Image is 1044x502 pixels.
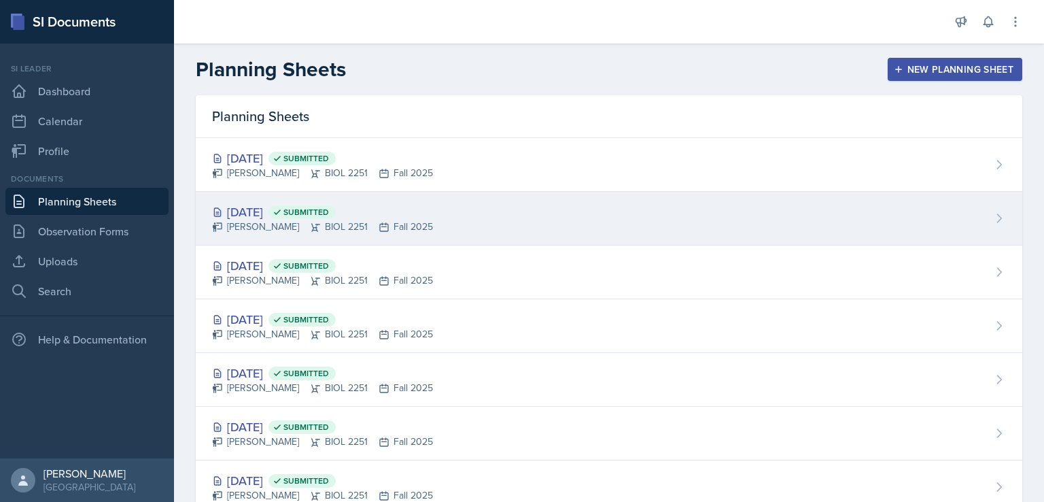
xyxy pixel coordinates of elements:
div: [DATE] [212,203,433,221]
div: [PERSON_NAME] BIOL 2251 Fall 2025 [212,220,433,234]
div: New Planning Sheet [897,64,1013,75]
a: Planning Sheets [5,188,169,215]
div: [PERSON_NAME] BIOL 2251 Fall 2025 [212,166,433,180]
a: [DATE] Submitted [PERSON_NAME]BIOL 2251Fall 2025 [196,246,1022,299]
div: [DATE] [212,310,433,329]
a: [DATE] Submitted [PERSON_NAME]BIOL 2251Fall 2025 [196,353,1022,407]
span: Submitted [283,207,329,218]
div: [PERSON_NAME] [43,467,135,480]
a: Calendar [5,107,169,135]
span: Submitted [283,153,329,164]
div: [DATE] [212,149,433,167]
div: [PERSON_NAME] BIOL 2251 Fall 2025 [212,435,433,449]
a: Profile [5,137,169,165]
a: [DATE] Submitted [PERSON_NAME]BIOL 2251Fall 2025 [196,299,1022,353]
span: Submitted [283,314,329,325]
div: Si leader [5,63,169,75]
a: Observation Forms [5,218,169,245]
div: [PERSON_NAME] BIOL 2251 Fall 2025 [212,327,433,341]
span: Submitted [283,368,329,379]
a: [DATE] Submitted [PERSON_NAME]BIOL 2251Fall 2025 [196,407,1022,461]
a: [DATE] Submitted [PERSON_NAME]BIOL 2251Fall 2025 [196,138,1022,192]
div: [PERSON_NAME] BIOL 2251 Fall 2025 [212,273,433,288]
div: [DATE] [212,256,433,275]
a: [DATE] Submitted [PERSON_NAME]BIOL 2251Fall 2025 [196,192,1022,246]
div: Documents [5,173,169,185]
span: Submitted [283,422,329,433]
span: Submitted [283,475,329,486]
div: Help & Documentation [5,326,169,353]
h2: Planning Sheets [196,57,346,82]
div: [DATE] [212,364,433,382]
a: Search [5,278,169,305]
div: [DATE] [212,418,433,436]
button: New Planning Sheet [888,58,1022,81]
div: [DATE] [212,471,433,490]
div: [GEOGRAPHIC_DATA] [43,480,135,494]
div: [PERSON_NAME] BIOL 2251 Fall 2025 [212,381,433,395]
a: Uploads [5,248,169,275]
div: Planning Sheets [196,95,1022,138]
span: Submitted [283,261,329,271]
a: Dashboard [5,78,169,105]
